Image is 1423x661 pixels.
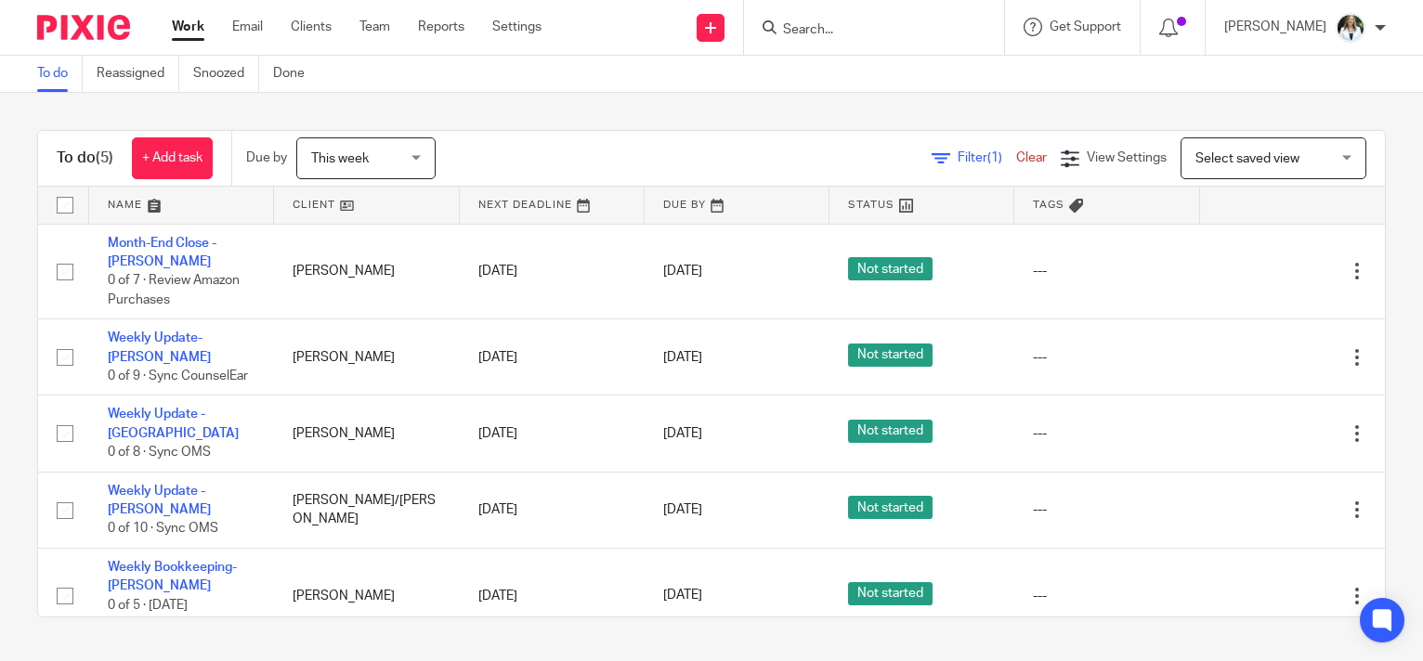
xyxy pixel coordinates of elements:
a: Snoozed [193,56,259,92]
span: View Settings [1087,151,1167,164]
a: Weekly Bookkeeping- [PERSON_NAME] [108,561,237,592]
a: Email [232,18,263,36]
a: Weekly Update - [PERSON_NAME] [108,485,211,516]
td: [DATE] [460,472,645,548]
a: Reports [418,18,464,36]
span: [DATE] [663,503,702,516]
a: Team [359,18,390,36]
a: Month-End Close - [PERSON_NAME] [108,237,216,268]
span: 0 of 10 · Sync OMS [108,523,218,536]
span: Get Support [1050,20,1121,33]
a: Clients [291,18,332,36]
span: [DATE] [663,351,702,364]
a: To do [37,56,83,92]
td: [DATE] [460,395,645,472]
span: 0 of 8 · Sync OMS [108,446,211,459]
span: Not started [848,343,933,367]
p: [PERSON_NAME] [1224,18,1326,36]
a: + Add task [132,137,213,179]
input: Search [781,22,948,39]
td: [DATE] [460,548,645,642]
a: Done [273,56,319,92]
td: [PERSON_NAME] [274,319,459,395]
td: [DATE] [460,319,645,395]
span: Filter [958,151,1016,164]
span: 0 of 5 · [DATE] QuickBooks Update [108,599,223,631]
span: This week [311,152,369,165]
a: Work [172,18,204,36]
td: [PERSON_NAME] [274,548,459,642]
span: Not started [848,496,933,519]
td: [PERSON_NAME] [274,395,459,472]
p: Due by [246,149,287,167]
div: --- [1033,587,1181,605]
span: Not started [848,582,933,605]
span: Tags [1033,200,1064,210]
span: Not started [848,420,933,443]
img: Robynn%20Maedl%20-%202025.JPG [1336,13,1365,43]
div: --- [1033,262,1181,280]
span: [DATE] [663,427,702,440]
td: [PERSON_NAME]/[PERSON_NAME] [274,472,459,548]
span: 0 of 9 · Sync CounselEar [108,369,248,382]
span: Select saved view [1195,152,1299,165]
div: --- [1033,424,1181,443]
td: [PERSON_NAME] [274,224,459,319]
span: (5) [96,150,113,165]
a: Reassigned [97,56,179,92]
a: Settings [492,18,542,36]
span: Not started [848,257,933,280]
a: Weekly Update- [PERSON_NAME] [108,331,211,363]
h1: To do [57,149,113,168]
td: [DATE] [460,224,645,319]
div: --- [1033,348,1181,367]
span: [DATE] [663,265,702,278]
span: 0 of 7 · Review Amazon Purchases [108,274,240,306]
img: Pixie [37,15,130,40]
span: (1) [987,151,1002,164]
div: --- [1033,500,1181,519]
span: [DATE] [663,590,702,603]
a: Clear [1016,151,1047,164]
a: Weekly Update - [GEOGRAPHIC_DATA] [108,408,239,439]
